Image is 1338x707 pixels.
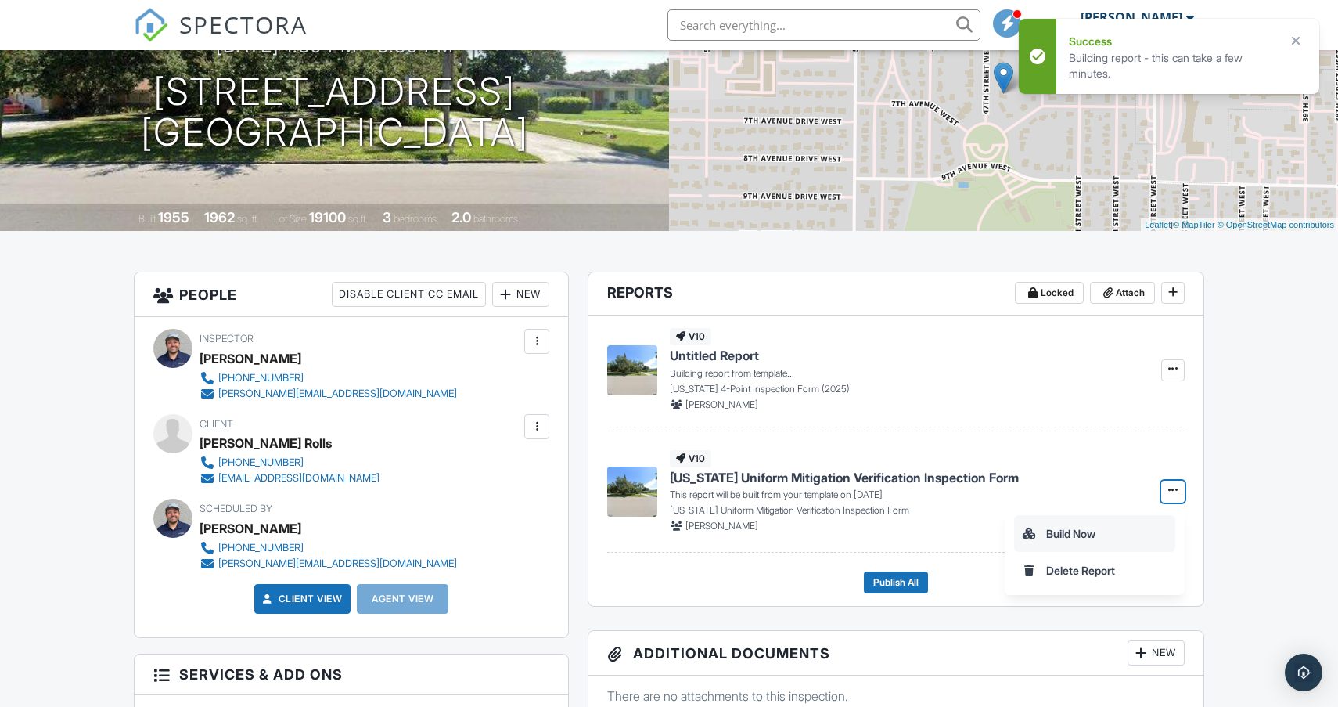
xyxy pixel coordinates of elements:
span: sq.ft. [348,213,368,225]
div: [EMAIL_ADDRESS][DOMAIN_NAME] [218,472,379,485]
h3: Additional Documents [588,631,1203,676]
a: [PHONE_NUMBER] [200,455,379,471]
span: Built [138,213,156,225]
a: © MapTiler [1173,220,1215,229]
span: SPECTORA [179,8,308,41]
div: [PERSON_NAME][EMAIL_ADDRESS][DOMAIN_NAME] [218,557,457,570]
div: New [492,282,549,307]
div: Open Intercom Messenger [1285,654,1322,691]
div: [PHONE_NUMBER] [218,372,304,384]
a: Client View [260,591,343,607]
div: 3 [383,209,391,225]
span: bathrooms [473,213,518,225]
a: [PHONE_NUMBER] [200,370,457,386]
div: | [1141,218,1338,232]
span: Scheduled By [200,503,272,514]
div: [PHONE_NUMBER] [218,542,304,554]
h3: People [135,272,568,317]
a: [PHONE_NUMBER] [200,540,457,556]
img: The Best Home Inspection Software - Spectora [134,8,168,42]
input: Search everything... [667,9,980,41]
div: 19100 [309,209,346,225]
a: [PERSON_NAME][EMAIL_ADDRESS][DOMAIN_NAME] [200,386,457,402]
span: bedrooms [394,213,437,225]
h1: [STREET_ADDRESS] [GEOGRAPHIC_DATA] [141,71,529,154]
a: SPECTORA [134,21,308,54]
h3: [DATE] 1:30 pm - 3:30 pm [216,35,454,56]
a: [EMAIL_ADDRESS][DOMAIN_NAME] [200,471,379,486]
span: sq. ft. [237,213,259,225]
div: [PERSON_NAME][EMAIL_ADDRESS][DOMAIN_NAME] [218,388,457,400]
div: [PERSON_NAME] [1081,9,1182,25]
div: [PERSON_NAME] Rolls [200,431,332,455]
div: New [1128,640,1185,666]
div: [PERSON_NAME] [200,347,301,370]
div: [PHONE_NUMBER] [218,456,304,469]
p: There are no attachments to this inspection. [607,687,1185,705]
div: 2.0 [451,209,471,225]
div: 1962 [204,209,235,225]
div: 1955 [158,209,189,225]
span: Client [200,418,233,430]
span: Lot Size [274,213,307,225]
div: [PERSON_NAME] [200,517,301,540]
a: © OpenStreetMap contributors [1218,220,1334,229]
a: Leaflet [1145,220,1171,229]
a: [PERSON_NAME][EMAIL_ADDRESS][DOMAIN_NAME] [200,556,457,572]
h3: Services & Add ons [135,655,568,695]
span: Inspector [200,333,254,344]
div: Disable Client CC Email [332,282,486,307]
